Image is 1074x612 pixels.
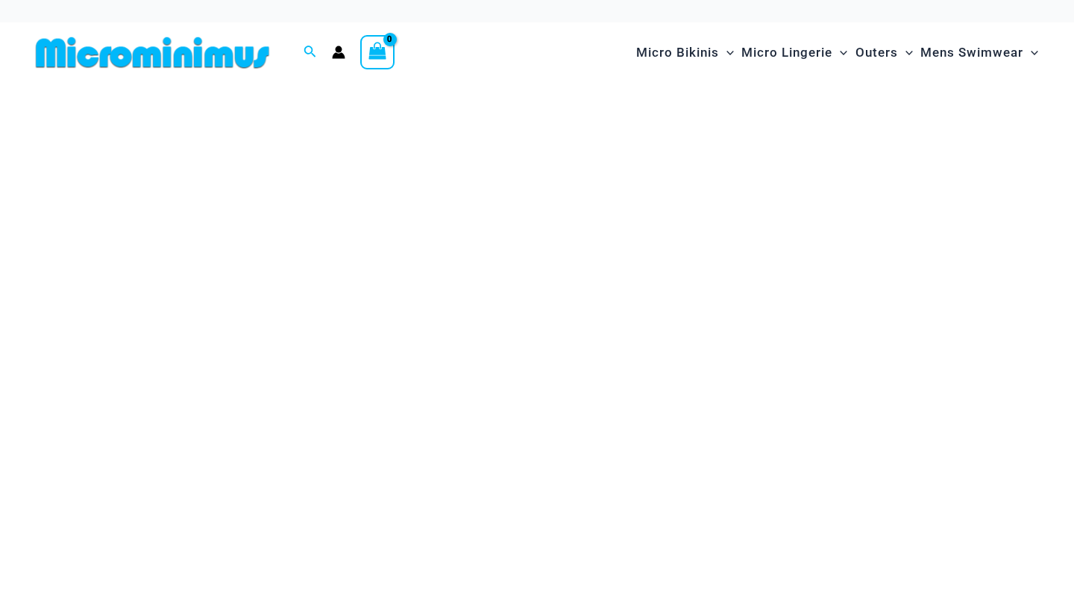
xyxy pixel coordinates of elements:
[304,43,317,62] a: Search icon link
[855,34,898,72] span: Outers
[636,34,719,72] span: Micro Bikinis
[917,30,1042,75] a: Mens SwimwearMenu ToggleMenu Toggle
[898,34,913,72] span: Menu Toggle
[741,34,832,72] span: Micro Lingerie
[360,35,395,69] a: View Shopping Cart, empty
[630,28,1044,78] nav: Site Navigation
[332,46,345,59] a: Account icon link
[30,36,275,69] img: MM SHOP LOGO FLAT
[852,30,917,75] a: OutersMenu ToggleMenu Toggle
[738,30,851,75] a: Micro LingerieMenu ToggleMenu Toggle
[920,34,1023,72] span: Mens Swimwear
[632,30,738,75] a: Micro BikinisMenu ToggleMenu Toggle
[832,34,847,72] span: Menu Toggle
[719,34,734,72] span: Menu Toggle
[1023,34,1038,72] span: Menu Toggle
